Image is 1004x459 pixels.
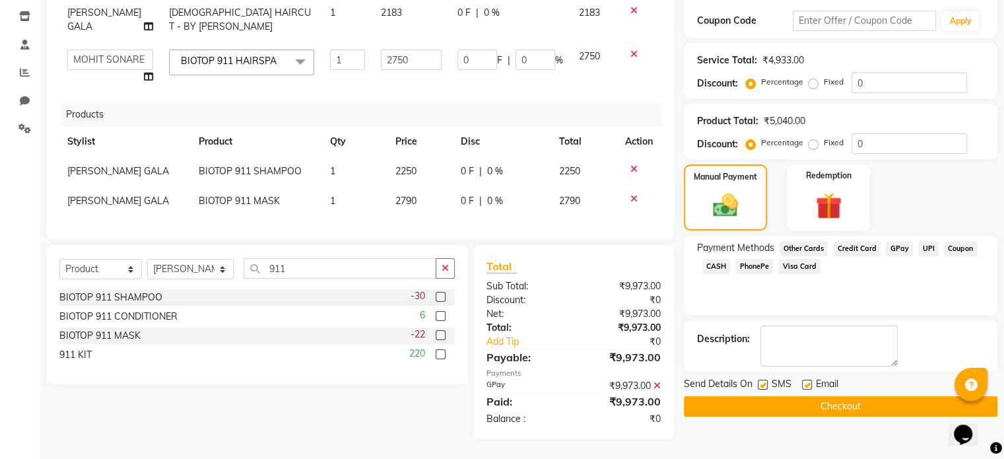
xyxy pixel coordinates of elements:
div: Payable: [477,349,574,365]
span: 220 [409,347,425,361]
th: Price [387,127,453,157]
span: -30 [411,289,425,303]
span: PhonePe [735,259,773,274]
span: 0 F [457,6,471,20]
label: Percentage [761,76,803,88]
span: GPay [886,241,913,256]
div: ₹9,973.00 [574,349,671,365]
div: BIOTOP 911 SHAMPOO [59,291,162,304]
label: Percentage [761,137,803,149]
button: Checkout [684,396,997,417]
th: Action [617,127,661,157]
a: x [277,55,283,67]
div: ₹4,933.00 [762,53,804,67]
span: 0 % [487,164,503,178]
div: ₹0 [574,293,671,307]
span: Other Cards [780,241,828,256]
div: ₹5,040.00 [764,114,805,128]
span: F [497,53,502,67]
div: Service Total: [697,53,757,67]
div: GPay [477,379,574,393]
span: Visa Card [778,259,820,274]
span: [PERSON_NAME] GALA [67,165,169,177]
img: _cash.svg [705,191,746,220]
span: % [555,53,563,67]
span: Send Details On [684,377,753,394]
div: ₹0 [589,335,670,349]
div: Payments [486,368,661,379]
th: Product [191,127,321,157]
span: 0 F [461,164,474,178]
th: Total [551,127,617,157]
div: 911 KIT [59,348,92,362]
label: Manual Payment [694,171,757,183]
span: | [508,53,510,67]
iframe: chat widget [949,406,991,446]
div: BIOTOP 911 MASK [59,329,141,343]
th: Disc [453,127,551,157]
span: 0 % [487,194,503,208]
span: BIOTOP 911 HAIRSPA [181,55,277,67]
th: Stylist [59,127,191,157]
span: 2750 [579,50,600,62]
div: BIOTOP 911 CONDITIONER [59,310,178,324]
div: Description: [697,332,750,346]
span: 1 [330,195,335,207]
span: 0 F [461,194,474,208]
div: ₹9,973.00 [574,307,671,321]
span: | [476,6,479,20]
span: | [479,164,482,178]
div: Discount: [477,293,574,307]
span: CASH [702,259,731,274]
span: Email [816,377,838,394]
div: Paid: [477,394,574,409]
div: Sub Total: [477,279,574,293]
div: ₹9,973.00 [574,321,671,335]
label: Fixed [824,137,844,149]
span: BIOTOP 911 SHAMPOO [199,165,302,177]
input: Search or Scan [244,258,436,279]
span: Total [486,260,517,273]
span: [PERSON_NAME] GALA [67,195,169,207]
span: 1 [330,165,335,177]
label: Redemption [806,170,852,182]
span: 1 [330,7,335,18]
div: Discount: [697,77,738,90]
span: Credit Card [833,241,881,256]
span: 0 % [484,6,500,20]
div: Products [61,102,671,127]
span: 2183 [579,7,600,18]
div: ₹0 [574,412,671,426]
span: BIOTOP 911 MASK [199,195,280,207]
span: 2250 [559,165,580,177]
span: SMS [772,377,791,394]
span: 2790 [559,195,580,207]
button: Apply [941,11,979,31]
div: ₹9,973.00 [574,394,671,409]
div: Coupon Code [697,14,793,28]
div: Product Total: [697,114,758,128]
span: 2183 [381,7,402,18]
span: 2790 [395,195,417,207]
label: Fixed [824,76,844,88]
span: Payment Methods [697,241,774,255]
div: ₹9,973.00 [574,379,671,393]
div: Balance : [477,412,574,426]
span: [DEMOGRAPHIC_DATA] HAIRCUT - BY [PERSON_NAME] [169,7,311,32]
span: [PERSON_NAME] GALA [67,7,141,32]
div: ₹9,973.00 [574,279,671,293]
div: Net: [477,307,574,321]
span: Coupon [944,241,978,256]
span: | [479,194,482,208]
span: UPI [918,241,939,256]
span: 6 [420,308,425,322]
img: _gift.svg [807,190,850,223]
th: Qty [322,127,387,157]
div: Discount: [697,137,738,151]
input: Enter Offer / Coupon Code [793,11,937,31]
a: Add Tip [477,335,589,349]
div: Total: [477,321,574,335]
span: -22 [411,328,425,341]
span: 2250 [395,165,417,177]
